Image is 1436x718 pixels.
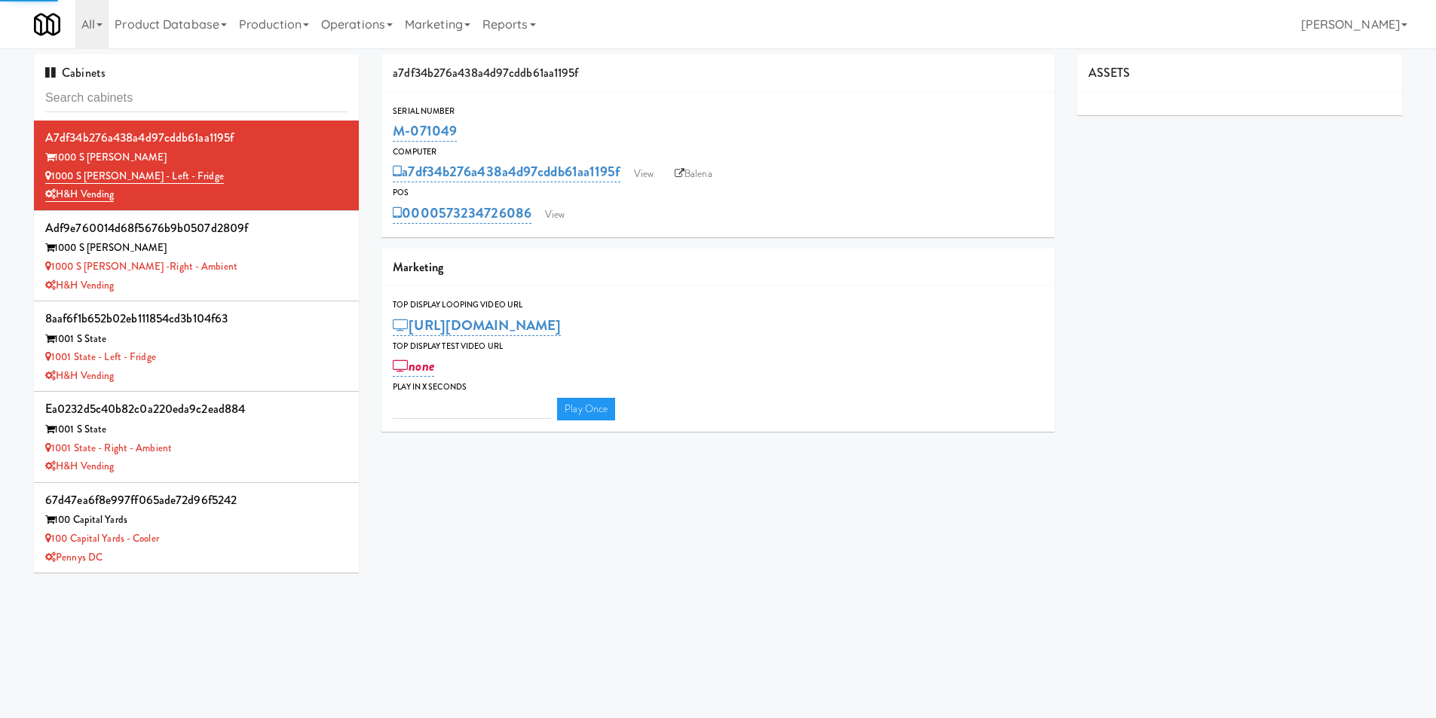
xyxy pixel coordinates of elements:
a: H&H Vending [45,278,114,292]
div: Top Display Looping Video Url [393,298,1043,313]
a: [URL][DOMAIN_NAME] [393,315,561,336]
li: adf9e760014d68f5676b9b0507d2809f1000 S [PERSON_NAME] 1000 S [PERSON_NAME] -Right - AmbientH&H Ven... [34,211,359,301]
a: View [626,163,661,185]
div: Computer [393,145,1043,160]
a: 1001 State - Right - Ambient [45,441,172,455]
a: H&H Vending [45,368,114,383]
a: Pennys DC [45,550,103,564]
a: Balena [667,163,720,185]
div: Play in X seconds [393,380,1043,395]
span: ASSETS [1088,64,1131,81]
a: Play Once [557,398,615,420]
span: Cabinets [45,64,106,81]
img: Micromart [34,11,60,38]
li: 67d47ea6f8e997ff065ade72d96f5242100 Capital Yards 100 Capital Yards - CoolerPennys DC [34,483,359,573]
div: ea0232d5c40b82c0a220eda9c2ead884 [45,398,348,420]
input: Search cabinets [45,84,348,112]
span: Marketing [393,258,443,276]
a: View [537,203,572,226]
a: 100 Capital Yards - Cooler [45,531,159,545]
div: a7df34b276a438a4d97cddb61aa1195f [45,127,348,149]
li: a7df34b276a438a4d97cddb61aa1195f1000 S [PERSON_NAME] 1000 S [PERSON_NAME] - Left - FridgeH&H Vending [34,121,359,211]
a: 1000 S [PERSON_NAME] -Right - Ambient [45,259,237,273]
a: 1000 S [PERSON_NAME] - Left - Fridge [45,169,224,184]
a: M-071049 [393,121,457,142]
div: Top Display Test Video Url [393,339,1043,354]
a: 0000573234726086 [393,203,531,224]
div: Serial Number [393,104,1043,119]
div: 100 Capital Yards [45,511,348,530]
div: 1001 S State [45,330,348,349]
div: POS [393,185,1043,200]
div: 1000 S [PERSON_NAME] [45,148,348,167]
div: a7df34b276a438a4d97cddb61aa1195f [381,54,1055,93]
li: ea0232d5c40b82c0a220eda9c2ead8841001 S State 1001 State - Right - AmbientH&H Vending [34,392,359,482]
a: H&H Vending [45,187,114,202]
li: 8aaf6f1b652b02eb111854cd3b104f631001 S State 1001 State - Left - FridgeH&H Vending [34,301,359,392]
div: 67d47ea6f8e997ff065ade72d96f5242 [45,489,348,512]
div: 1001 S State [45,420,348,439]
a: none [393,356,434,377]
div: 8aaf6f1b652b02eb111854cd3b104f63 [45,307,348,330]
div: 1000 S [PERSON_NAME] [45,239,348,258]
a: H&H Vending [45,459,114,473]
a: 1001 State - Left - Fridge [45,350,156,364]
a: a7df34b276a438a4d97cddb61aa1195f [393,161,620,182]
div: adf9e760014d68f5676b9b0507d2809f [45,217,348,240]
